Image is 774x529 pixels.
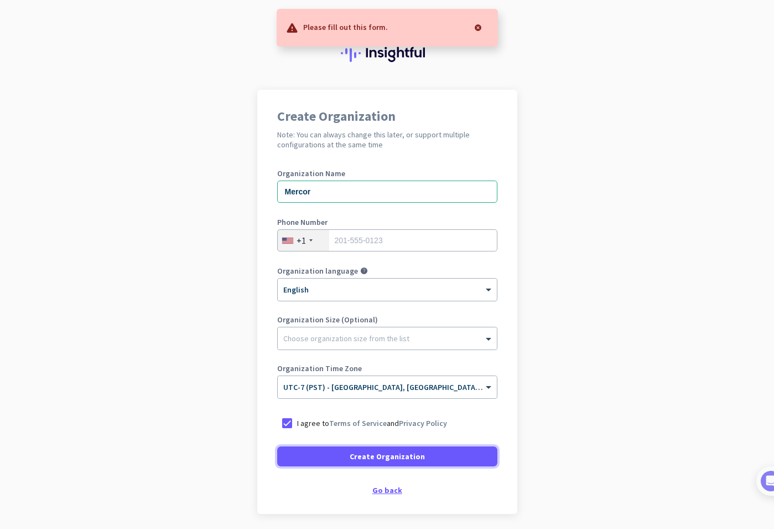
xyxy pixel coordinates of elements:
h1: Create Organization [277,110,497,123]
label: Phone Number [277,218,497,226]
label: Organization Time Zone [277,364,497,372]
div: Go back [277,486,497,494]
img: Insightful [341,44,434,62]
i: help [360,267,368,275]
input: What is the name of your organization? [277,181,497,203]
button: Create Organization [277,446,497,466]
label: Organization language [277,267,358,275]
label: Organization Name [277,170,497,177]
label: Organization Size (Optional) [277,316,497,323]
p: Please fill out this form. [303,21,388,32]
div: +1 [297,235,306,246]
input: 201-555-0123 [277,229,497,251]
a: Terms of Service [329,418,387,428]
a: Privacy Policy [399,418,447,428]
p: I agree to and [297,418,447,429]
span: Create Organization [350,451,425,462]
h2: Note: You can always change this later, or support multiple configurations at the same time [277,130,497,150]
